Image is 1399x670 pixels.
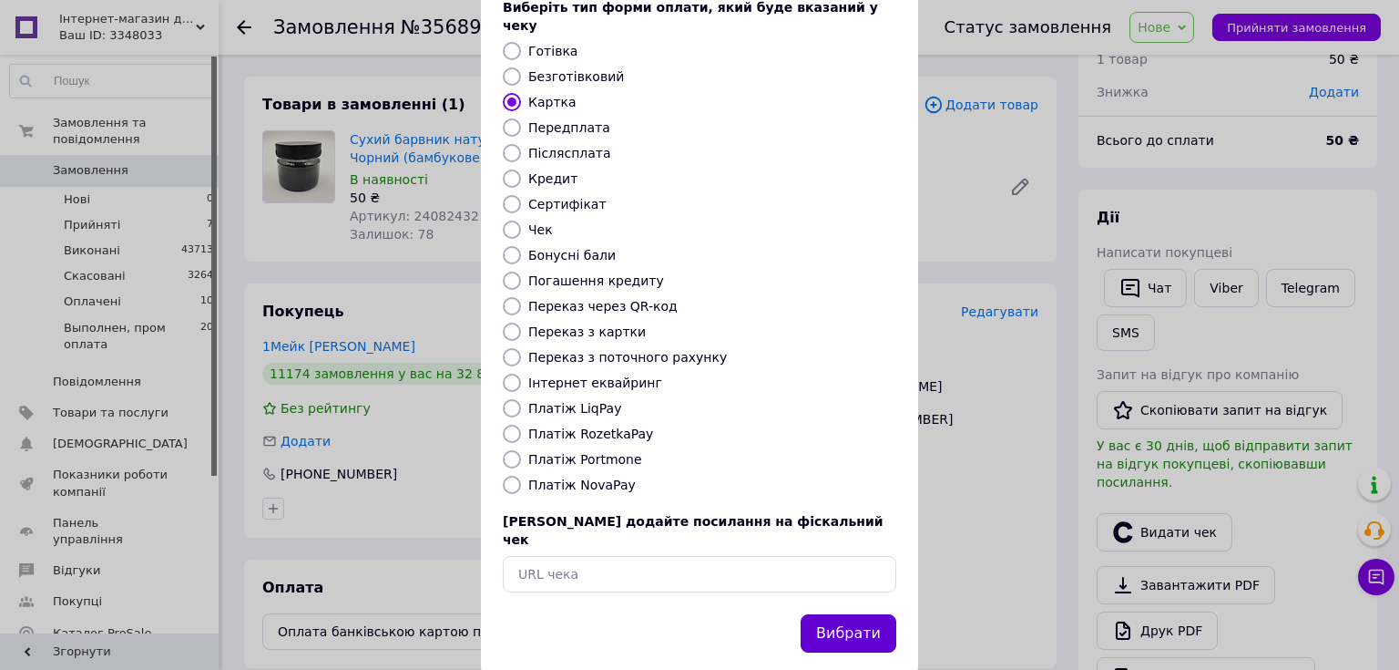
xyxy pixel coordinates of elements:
[528,350,727,365] label: Переказ з поточного рахунку
[528,401,621,416] label: Платіж LiqPay
[528,427,653,441] label: Платіж RozetkaPay
[528,376,662,390] label: Інтернет еквайринг
[528,478,636,492] label: Платіж NovaPay
[801,614,896,654] button: Вибрати
[528,197,607,211] label: Сертифікат
[528,452,642,467] label: Платіж Portmone
[528,120,610,135] label: Передплата
[503,514,883,547] span: [PERSON_NAME] додайте посилання на фіскальний чек
[528,273,664,288] label: Погашення кредиту
[528,325,646,339] label: Переказ з картки
[528,95,577,109] label: Картка
[528,69,624,84] label: Безготівковий
[503,556,896,593] input: URL чека
[528,248,616,263] label: Бонусні бали
[528,44,577,58] label: Готівка
[528,171,577,186] label: Кредит
[528,299,678,314] label: Переказ через QR-код
[528,146,611,160] label: Післясплата
[528,222,553,237] label: Чек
